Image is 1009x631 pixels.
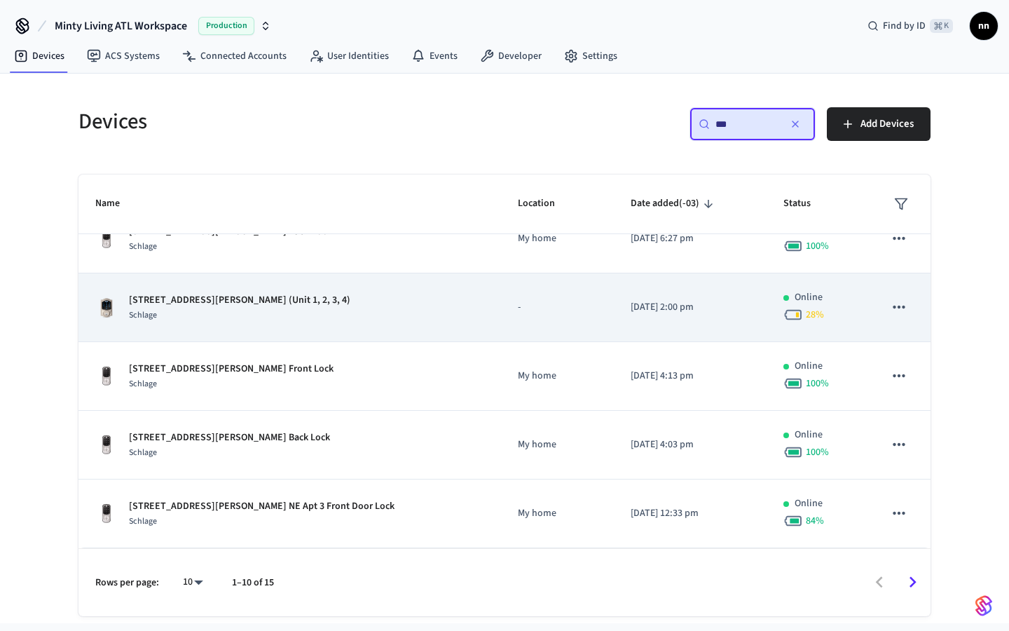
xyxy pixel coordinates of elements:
a: Connected Accounts [171,43,298,69]
a: Events [400,43,469,69]
span: Date added(-03) [631,193,718,215]
p: Online [795,428,823,442]
p: My home [518,231,597,246]
p: My home [518,437,597,452]
span: Production [198,17,254,35]
span: 100 % [806,376,829,391]
img: Yale Assure Touchscreen Wifi Smart Lock, Satin Nickel, Front [95,228,118,250]
span: Find by ID [883,19,926,33]
p: Online [795,290,823,305]
p: [STREET_ADDRESS][PERSON_NAME] NE Apt 3 Front Door Lock [129,499,394,514]
span: Status [783,193,829,215]
button: Add Devices [827,107,931,141]
p: 1–10 of 15 [232,576,274,590]
a: Settings [553,43,629,69]
p: [DATE] 4:13 pm [631,369,750,384]
div: Find by ID⌘ K [856,13,964,39]
button: Go to next page [896,566,929,599]
a: ACS Systems [76,43,171,69]
p: My home [518,506,597,521]
a: Devices [3,43,76,69]
span: Schlage [129,447,157,459]
p: [DATE] 4:03 pm [631,437,750,452]
img: Yale Assure Touchscreen Wifi Smart Lock, Satin Nickel, Front [95,434,118,456]
img: Yale Assure Touchscreen Wifi Smart Lock, Satin Nickel, Front [95,365,118,388]
button: nn [970,12,998,40]
span: Schlage [129,240,157,252]
p: Online [795,359,823,374]
p: [DATE] 6:27 pm [631,231,750,246]
p: [STREET_ADDRESS][PERSON_NAME] Front Lock [129,362,334,376]
p: - [518,300,597,315]
h5: Devices [78,107,496,136]
span: 100 % [806,445,829,459]
a: User Identities [298,43,400,69]
span: Add Devices [860,115,914,133]
p: Rows per page: [95,576,159,590]
span: Location [518,193,573,215]
img: SeamLogoGradient.69752ec5.svg [975,595,992,617]
img: Yale Assure Touchscreen Wifi Smart Lock, Satin Nickel, Front [95,503,118,525]
span: nn [971,13,996,39]
span: 28 % [806,308,824,322]
span: Schlage [129,378,157,390]
span: Minty Living ATL Workspace [55,18,187,34]
span: 100 % [806,239,829,253]
a: Developer [469,43,553,69]
p: Online [795,496,823,511]
p: [STREET_ADDRESS][PERSON_NAME] Back Lock [129,430,330,445]
p: [STREET_ADDRESS][PERSON_NAME] (Unit 1, 2, 3, 4) [129,293,350,308]
p: My home [518,369,597,384]
img: Schlage Sense Smart Deadbolt with Camelot Trim, Front [95,297,118,319]
span: ⌘ K [930,19,953,33]
p: [DATE] 12:33 pm [631,506,750,521]
p: [DATE] 2:00 pm [631,300,750,315]
span: Schlage [129,515,157,527]
span: 84 % [806,514,824,528]
span: Name [95,193,138,215]
span: Schlage [129,309,157,321]
div: 10 [176,572,210,592]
